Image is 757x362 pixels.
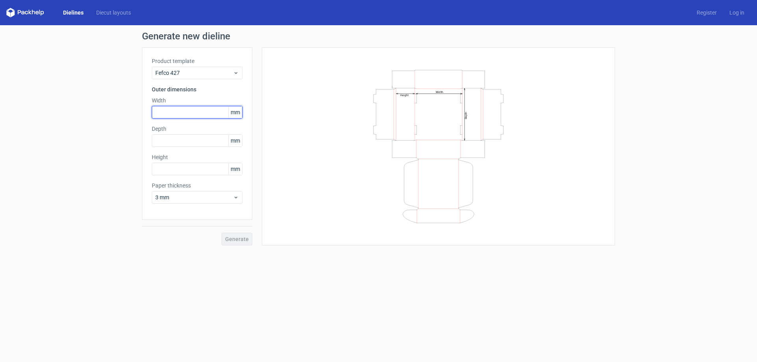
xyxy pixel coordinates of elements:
[152,153,242,161] label: Height
[436,90,443,93] text: Width
[690,9,723,17] a: Register
[228,135,242,147] span: mm
[152,182,242,189] label: Paper thickness
[155,193,233,201] span: 3 mm
[152,125,242,133] label: Depth
[152,57,242,65] label: Product template
[464,111,468,119] text: Depth
[57,9,90,17] a: Dielines
[723,9,751,17] a: Log in
[155,69,233,77] span: Fefco 427
[90,9,137,17] a: Diecut layouts
[152,97,242,104] label: Width
[228,106,242,118] span: mm
[228,163,242,175] span: mm
[400,93,408,97] text: Height
[152,85,242,93] h3: Outer dimensions
[142,32,615,41] h1: Generate new dieline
